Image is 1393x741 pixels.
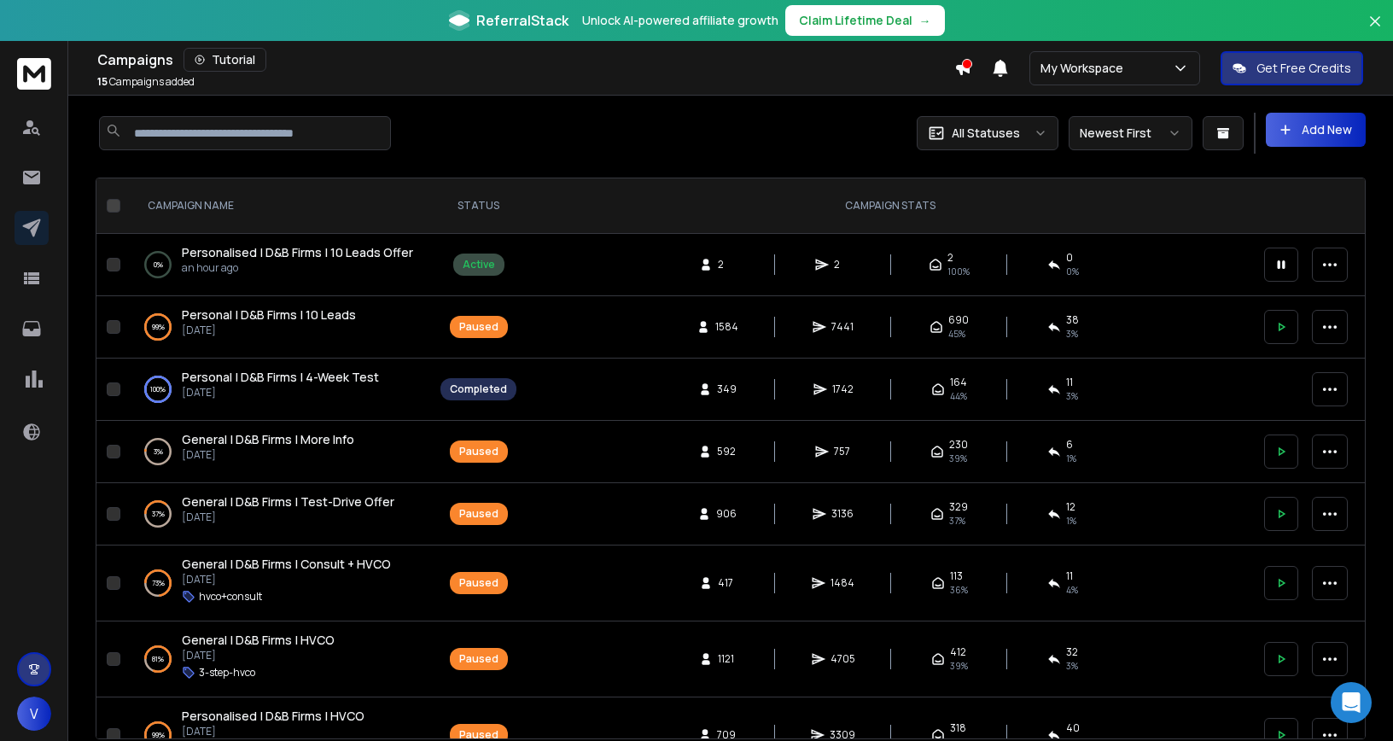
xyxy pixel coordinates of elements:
[152,651,164,668] p: 81 %
[950,659,968,673] span: 39 %
[1040,60,1130,77] p: My Workspace
[97,75,195,89] p: Campaigns added
[1066,313,1079,327] span: 38
[832,382,854,396] span: 1742
[1066,583,1078,597] span: 4 %
[154,256,163,273] p: 0 %
[718,258,735,271] span: 2
[182,244,413,260] span: Personalised | D&B Firms | 10 Leads Offer
[97,74,108,89] span: 15
[182,369,379,386] a: Personal | D&B Firms | 4-Week Test
[1066,376,1073,389] span: 11
[17,697,51,731] button: V
[1066,569,1073,583] span: 11
[182,324,356,337] p: [DATE]
[949,514,965,528] span: 37 %
[1066,721,1080,735] span: 40
[152,318,165,335] p: 99 %
[182,306,356,324] a: Personal | D&B Firms | 10 Leads
[463,258,495,271] div: Active
[831,507,854,521] span: 3136
[127,421,430,483] td: 3%General | D&B Firms | More Info[DATE]
[1066,251,1073,265] span: 0
[182,632,335,648] span: General | D&B Firms | HVCO
[450,382,507,396] div: Completed
[182,261,413,275] p: an hour ago
[127,178,430,234] th: CAMPAIGN NAME
[950,569,963,583] span: 113
[949,452,967,465] span: 39 %
[184,48,266,72] button: Tutorial
[948,327,965,341] span: 45 %
[182,493,394,510] span: General | D&B Firms | Test-Drive Offer
[97,48,954,72] div: Campaigns
[152,505,165,522] p: 37 %
[949,438,968,452] span: 230
[950,389,967,403] span: 44 %
[199,666,255,680] p: 3-step-hvco
[459,445,498,458] div: Paused
[834,445,851,458] span: 757
[182,431,354,447] span: General | D&B Firms | More Info
[1364,10,1386,51] button: Close banner
[182,649,335,662] p: [DATE]
[182,244,413,261] a: Personalised | D&B Firms | 10 Leads Offer
[1331,682,1372,723] div: Open Intercom Messenger
[1066,438,1073,452] span: 6
[152,575,165,592] p: 73 %
[1066,514,1076,528] span: 1 %
[1066,659,1078,673] span: 3 %
[182,511,394,524] p: [DATE]
[715,320,738,334] span: 1584
[476,10,568,31] span: ReferralStack
[127,621,430,697] td: 81%General | D&B Firms | HVCO[DATE]3-step-hvco
[1256,60,1351,77] p: Get Free Credits
[952,125,1020,142] p: All Statuses
[182,573,391,586] p: [DATE]
[950,645,966,659] span: 412
[1066,645,1078,659] span: 32
[459,576,498,590] div: Paused
[527,178,1254,234] th: CAMPAIGN STATS
[182,708,364,724] span: Personalised | D&B Firms | HVCO
[717,445,736,458] span: 592
[831,576,854,590] span: 1484
[150,381,166,398] p: 100 %
[182,556,391,572] span: General | D&B Firms | Consult + HVCO
[831,652,855,666] span: 4705
[154,443,163,460] p: 3 %
[949,500,968,514] span: 329
[459,320,498,334] div: Paused
[1066,265,1079,278] span: 0 %
[831,320,854,334] span: 7441
[582,12,778,29] p: Unlock AI-powered affiliate growth
[182,369,379,385] span: Personal | D&B Firms | 4-Week Test
[919,12,931,29] span: →
[127,546,430,621] td: 73%General | D&B Firms | Consult + HVCO[DATE]hvco+consult
[1266,113,1366,147] button: Add New
[1066,500,1075,514] span: 12
[182,708,364,725] a: Personalised | D&B Firms | HVCO
[1221,51,1363,85] button: Get Free Credits
[1066,327,1078,341] span: 3 %
[182,725,364,738] p: [DATE]
[947,251,953,265] span: 2
[459,652,498,666] div: Paused
[182,431,354,448] a: General | D&B Firms | More Info
[127,234,430,296] td: 0%Personalised | D&B Firms | 10 Leads Offeran hour ago
[947,265,970,278] span: 100 %
[716,507,737,521] span: 906
[182,493,394,511] a: General | D&B Firms | Test-Drive Offer
[182,448,354,462] p: [DATE]
[1066,452,1076,465] span: 1 %
[459,507,498,521] div: Paused
[834,258,851,271] span: 2
[950,376,967,389] span: 164
[127,483,430,546] td: 37%General | D&B Firms | Test-Drive Offer[DATE]
[950,721,966,735] span: 318
[182,386,379,400] p: [DATE]
[182,632,335,649] a: General | D&B Firms | HVCO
